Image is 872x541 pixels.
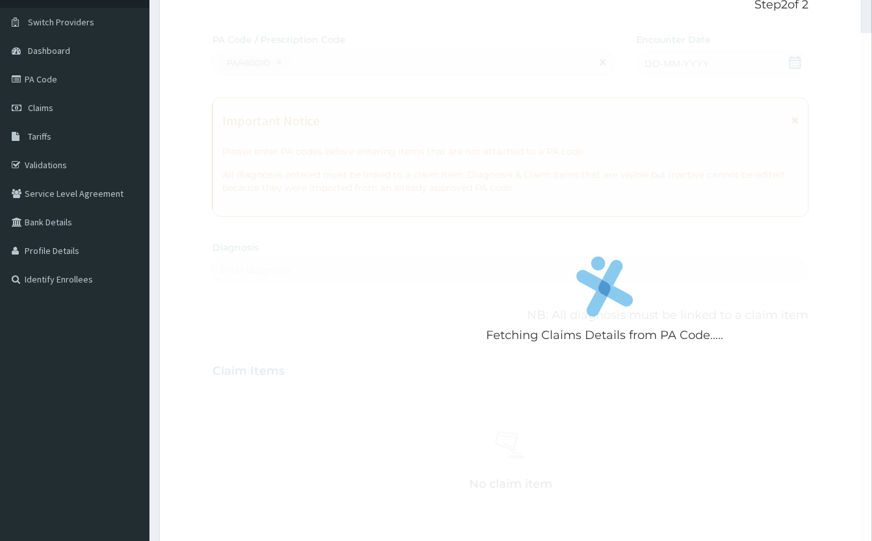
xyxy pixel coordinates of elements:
span: Switch Providers [28,16,94,28]
span: Claims [28,102,53,114]
span: Dashboard [28,45,70,57]
span: Tariffs [28,131,51,142]
p: Fetching Claims Details from PA Code..... [486,327,723,344]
